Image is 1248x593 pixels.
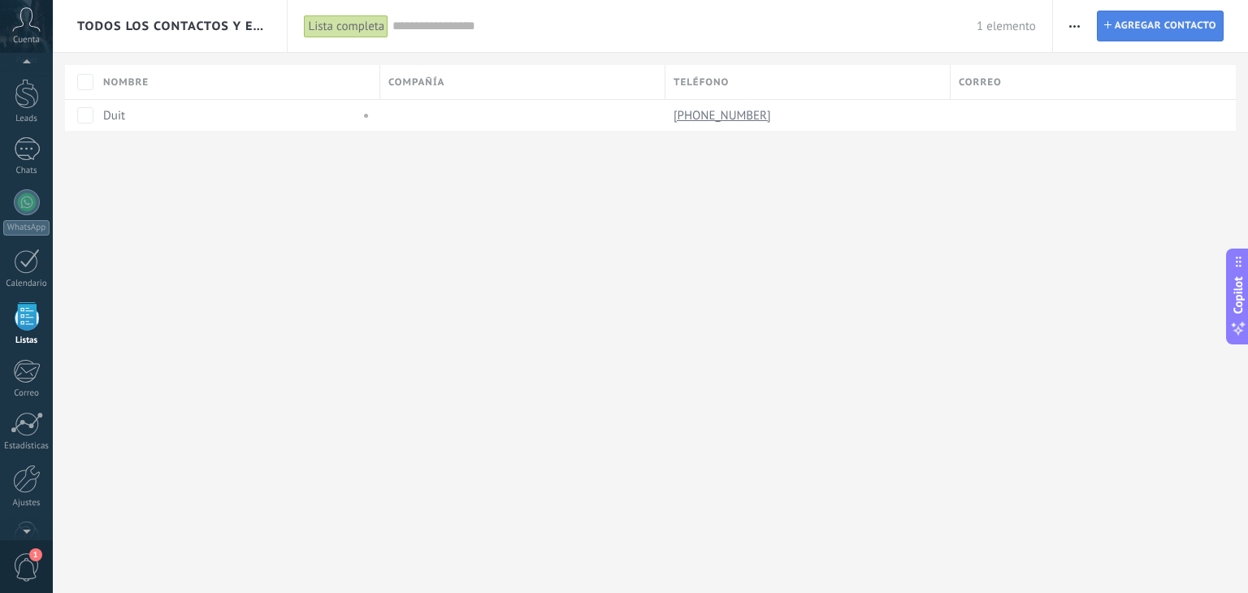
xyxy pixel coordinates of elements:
[1097,11,1224,41] a: Agregar contacto
[1230,277,1246,314] span: Copilot
[3,220,50,236] div: WhatsApp
[3,498,50,509] div: Ajustes
[3,166,50,176] div: Chats
[977,19,1036,34] span: 1 elemento
[29,548,42,561] span: 1
[674,108,774,123] a: [PHONE_NUMBER]
[13,35,40,45] span: Cuenta
[103,75,149,90] span: Nombre
[3,388,50,399] div: Correo
[3,279,50,289] div: Calendario
[3,114,50,124] div: Leads
[1063,11,1086,41] button: Más
[103,108,125,123] a: Duit
[3,441,50,452] div: Estadísticas
[77,19,264,34] span: Todos los contactos y empresas
[959,75,1002,90] span: Correo
[304,15,388,38] div: Lista completa
[388,75,444,90] span: Compañía
[1115,11,1216,41] span: Agregar contacto
[674,75,729,90] span: Teléfono
[3,335,50,346] div: Listas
